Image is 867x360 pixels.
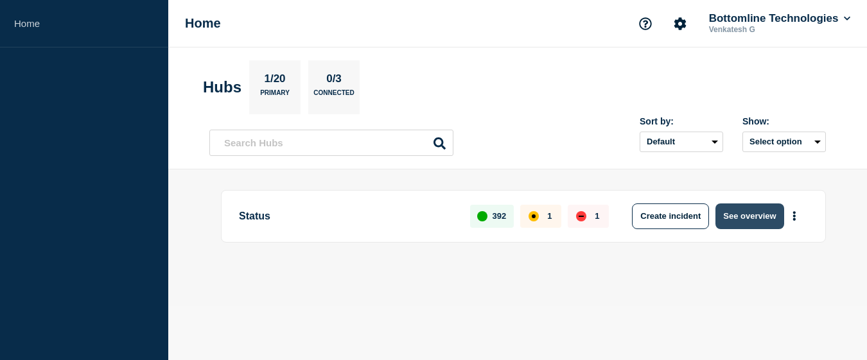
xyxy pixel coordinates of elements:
p: 1 [547,211,552,221]
div: down [576,211,586,221]
div: up [477,211,487,221]
button: Bottomline Technologies [706,12,853,25]
h2: Hubs [203,78,241,96]
div: affected [529,211,539,221]
p: 1 [595,211,599,221]
button: Support [632,10,659,37]
p: 1/20 [259,73,290,89]
button: See overview [715,203,784,229]
button: More actions [786,204,803,228]
p: 392 [493,211,507,221]
p: Primary [260,89,290,103]
input: Search Hubs [209,130,453,156]
select: Sort by [640,132,723,152]
p: 0/3 [322,73,347,89]
h1: Home [185,16,221,31]
button: Create incident [632,203,709,229]
p: Status [239,203,455,229]
div: Show: [742,116,826,126]
button: Account settings [667,10,694,37]
p: Venkatesh G [706,25,840,34]
div: Sort by: [640,116,723,126]
button: Select option [742,132,826,152]
p: Connected [313,89,354,103]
